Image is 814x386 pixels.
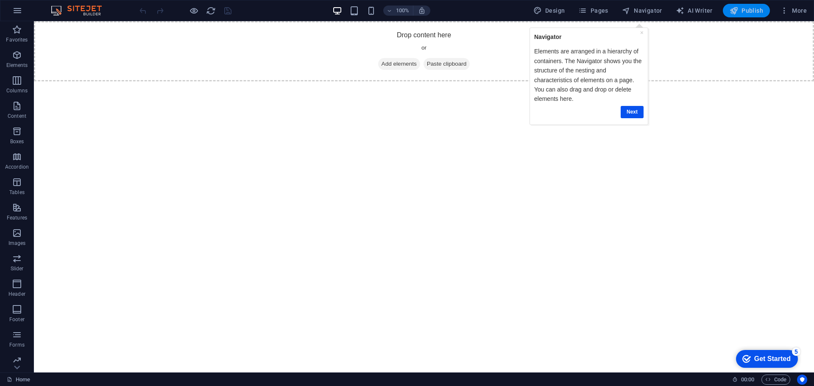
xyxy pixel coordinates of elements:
span: Pages [578,6,608,15]
button: AI Writer [672,4,716,17]
p: Favorites [6,36,28,43]
a: × [112,8,115,15]
h6: Session time [732,375,755,385]
span: Paste clipboard [390,37,436,49]
p: Footer [9,316,25,323]
p: Elements [6,62,28,69]
button: Publish [723,4,770,17]
p: Accordion [5,164,29,170]
strong: Navigator [6,12,33,19]
a: Click to cancel selection. Double-click to open Pages [7,375,30,385]
p: Header [8,291,25,297]
span: More [780,6,807,15]
span: Publish [730,6,763,15]
p: Images [8,240,26,247]
span: Code [765,375,786,385]
p: Columns [6,87,28,94]
span: : [747,376,748,383]
p: Slider [11,265,24,272]
span: Add elements [344,37,386,49]
p: Boxes [10,138,24,145]
p: Tables [9,189,25,196]
span: Navigator [622,6,662,15]
i: Reload page [206,6,216,16]
a: Next [92,85,115,97]
button: reload [206,6,216,16]
img: Editor Logo [49,6,112,16]
button: 100% [383,6,413,16]
button: Design [530,4,569,17]
button: More [777,4,810,17]
button: Code [761,375,790,385]
div: 5 [63,2,71,10]
div: Get Started [25,9,61,17]
button: Click here to leave preview mode and continue editing [189,6,199,16]
p: Features [7,214,27,221]
span: AI Writer [676,6,713,15]
p: Forms [9,342,25,348]
p: Elements are arranged in a hierarchy of containers. The Navigator shows you the structure of the ... [6,25,115,82]
button: Navigator [619,4,666,17]
div: Close tooltip [112,7,115,16]
h6: 100% [396,6,410,16]
i: On resize automatically adjust zoom level to fit chosen device. [418,7,426,14]
span: 00 00 [741,375,754,385]
button: Pages [575,4,611,17]
p: Content [8,113,26,119]
div: Get Started 5 items remaining, 0% complete [7,4,69,22]
button: Usercentrics [797,375,807,385]
span: Design [533,6,565,15]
